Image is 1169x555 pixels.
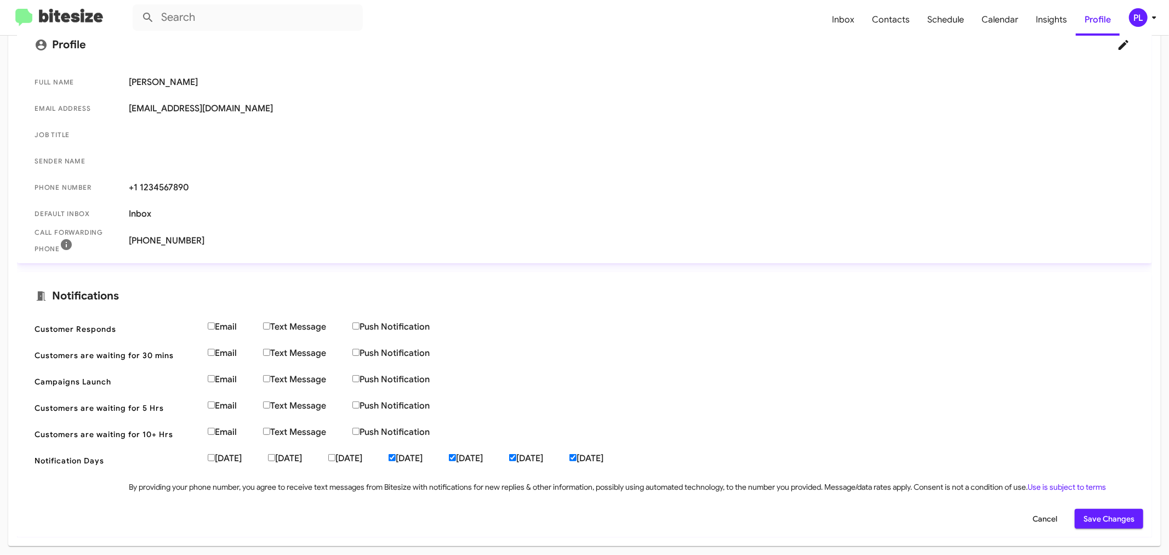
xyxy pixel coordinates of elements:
[35,156,120,167] span: Sender Name
[449,453,509,464] label: [DATE]
[129,103,1134,114] span: [EMAIL_ADDRESS][DOMAIN_NAME]
[1027,4,1076,36] a: Insights
[129,182,1134,193] span: +1 1234567890
[263,401,270,409] input: Text Message
[352,375,360,382] input: Push Notification
[352,321,456,332] label: Push Notification
[919,4,973,36] a: Schedule
[35,376,199,387] span: Campaigns Launch
[35,455,199,466] span: Notification Days
[129,208,1134,219] span: Inbox
[208,322,215,330] input: Email
[35,324,199,335] span: Customer Responds
[208,321,263,332] label: Email
[208,348,263,359] label: Email
[328,453,389,464] label: [DATE]
[1129,8,1148,27] div: PL
[569,454,577,461] input: [DATE]
[35,182,120,193] span: Phone number
[263,349,270,356] input: Text Message
[1084,509,1134,529] span: Save Changes
[352,427,456,438] label: Push Notification
[208,427,263,438] label: Email
[1120,8,1157,27] button: PL
[509,454,516,461] input: [DATE]
[863,4,919,36] a: Contacts
[208,453,268,464] label: [DATE]
[268,453,328,464] label: [DATE]
[263,375,270,382] input: Text Message
[509,453,569,464] label: [DATE]
[208,374,263,385] label: Email
[35,429,199,440] span: Customers are waiting for 10+ Hrs
[129,77,1134,88] span: [PERSON_NAME]
[973,4,1027,36] a: Calendar
[263,322,270,330] input: Text Message
[1075,509,1143,529] button: Save Changes
[352,322,360,330] input: Push Notification
[208,375,215,382] input: Email
[1076,4,1120,36] a: Profile
[389,454,396,461] input: [DATE]
[263,374,352,385] label: Text Message
[328,454,335,461] input: [DATE]
[1033,509,1057,529] span: Cancel
[35,290,1134,303] mat-card-title: Notifications
[35,350,199,361] span: Customers are waiting for 30 mins
[263,321,352,332] label: Text Message
[35,208,120,219] span: Default Inbox
[129,235,1134,246] span: [PHONE_NUMBER]
[823,4,863,36] a: Inbox
[449,454,456,461] input: [DATE]
[352,374,456,385] label: Push Notification
[35,129,120,140] span: Job Title
[35,34,1134,56] mat-card-title: Profile
[352,348,456,359] label: Push Notification
[263,428,270,435] input: Text Message
[1024,509,1066,529] button: Cancel
[208,349,215,356] input: Email
[35,77,120,88] span: Full Name
[263,348,352,359] label: Text Message
[263,400,352,411] label: Text Message
[352,349,360,356] input: Push Notification
[35,227,120,254] span: Call Forwarding Phone
[268,454,275,461] input: [DATE]
[35,103,120,114] span: Email Address
[389,453,449,464] label: [DATE]
[208,401,215,409] input: Email
[1028,482,1106,492] a: Use is subject to terms
[352,400,456,411] label: Push Notification
[352,428,360,435] input: Push Notification
[129,482,1106,492] div: By providing your phone number, you agree to receive text messages from Bitesize with notificatio...
[569,453,630,464] label: [DATE]
[35,403,199,414] span: Customers are waiting for 5 Hrs
[352,401,360,409] input: Push Notification
[263,427,352,438] label: Text Message
[133,4,363,31] input: Search
[208,400,263,411] label: Email
[208,428,215,435] input: Email
[208,454,215,461] input: [DATE]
